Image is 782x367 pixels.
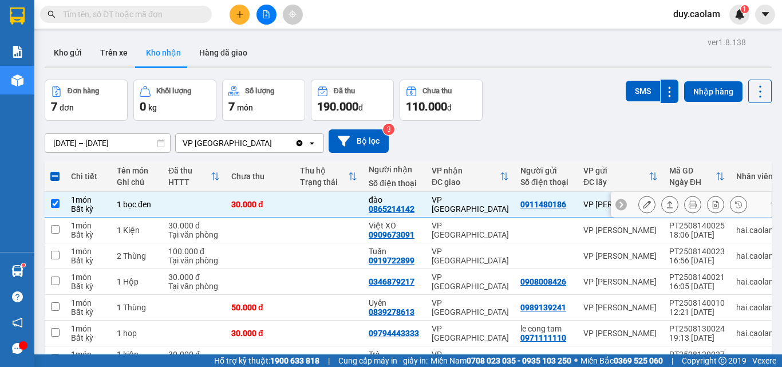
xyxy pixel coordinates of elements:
div: 1 món [71,350,105,359]
div: Người gửi [520,166,572,175]
span: 0 [140,100,146,113]
div: 1 Thùng [117,303,157,312]
div: Tên món [117,166,157,175]
div: 19:13 [DATE] [669,333,725,342]
div: 1 món [71,324,105,333]
img: logo.jpg [124,14,152,42]
div: 0839278613 [369,307,414,317]
div: Bất kỳ [71,204,105,214]
div: 30.000 đ [231,200,289,209]
button: Đã thu190.000đ [311,80,394,121]
span: Cung cấp máy in - giấy in: [338,354,428,367]
div: Bất kỳ [71,333,105,342]
div: 0346879217 [369,277,414,286]
button: SMS [626,81,660,101]
b: BIÊN NHẬN GỬI HÀNG HÓA [74,17,110,110]
div: Tại văn phòng [168,230,220,239]
span: kg [148,103,157,112]
span: notification [12,317,23,328]
div: PT2508120027 [669,350,725,359]
div: 0908008426 [520,277,566,286]
div: PT2508140025 [669,221,725,230]
button: file-add [256,5,277,25]
div: VP [PERSON_NAME] [583,251,658,261]
button: caret-down [755,5,775,25]
div: Tại văn phòng [168,256,220,265]
div: Thu hộ [300,166,348,175]
div: PT2508140010 [669,298,725,307]
div: 30.000 đ [168,350,220,359]
div: Chưa thu [422,87,452,95]
div: VP [GEOGRAPHIC_DATA] [432,195,509,214]
sup: 1 [741,5,749,13]
th: Toggle SortBy [578,161,663,192]
span: search [48,10,56,18]
div: 1 món [71,195,105,204]
sup: 1 [22,263,25,267]
span: 190.000 [317,100,358,113]
strong: 1900 633 818 [270,356,319,365]
div: Người nhận [369,165,420,174]
div: Khối lượng [156,87,191,95]
span: question-circle [12,291,23,302]
div: 1 món [71,273,105,282]
button: Chưa thu110.000đ [400,80,483,121]
div: 1 món [71,298,105,307]
div: Uyên [369,298,420,307]
div: VP [GEOGRAPHIC_DATA] [183,137,272,149]
span: đ [447,103,452,112]
span: đơn [60,103,74,112]
div: VP gửi [583,166,649,175]
div: VP [PERSON_NAME] [583,303,658,312]
div: 1 hop [117,329,157,338]
button: Nhập hàng [684,81,742,102]
div: 09794443333 [369,329,419,338]
div: Bất kỳ [71,282,105,291]
img: solution-icon [11,46,23,58]
strong: 0369 525 060 [614,356,663,365]
div: 100.000 đ [168,247,220,256]
div: 30.000 đ [231,329,289,338]
div: VP [GEOGRAPHIC_DATA] [432,221,509,239]
div: ver 1.8.138 [708,36,746,49]
div: Ngày ĐH [669,177,716,187]
img: warehouse-icon [11,265,23,277]
img: icon-new-feature [734,9,745,19]
svg: Clear value [295,139,304,148]
div: 0909673091 [369,230,414,239]
div: Số điện thoại [520,177,572,187]
div: PT2508140021 [669,273,725,282]
div: Ghi chú [117,177,157,187]
span: | [328,354,330,367]
div: 0865214142 [369,204,414,214]
span: copyright [718,357,726,365]
div: 18:06 [DATE] [669,230,725,239]
div: Tại văn phòng [168,282,220,291]
div: VP [GEOGRAPHIC_DATA] [432,298,509,317]
span: 1 [742,5,747,13]
button: Hàng đã giao [190,39,256,66]
span: đ [358,103,363,112]
button: Bộ lọc [329,129,389,153]
div: Đã thu [334,87,355,95]
span: món [237,103,253,112]
div: hai.caolam [736,329,776,338]
div: VP [PERSON_NAME] [583,277,658,286]
div: 16:05 [DATE] [669,282,725,291]
div: hai.caolam [736,303,776,312]
img: logo-vxr [10,7,25,25]
div: PT2508140023 [669,247,725,256]
span: message [12,343,23,354]
div: 1 món [71,247,105,256]
div: Trà [369,350,420,359]
div: HTTT [168,177,211,187]
div: Việt XO [369,221,420,230]
div: Bất kỳ [71,230,105,239]
th: Toggle SortBy [426,161,515,192]
input: Tìm tên, số ĐT hoặc mã đơn [63,8,198,21]
div: VP nhận [432,166,500,175]
div: đào [369,195,420,204]
span: Miền Nam [431,354,571,367]
span: | [672,354,673,367]
b: [PERSON_NAME] [14,74,65,128]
